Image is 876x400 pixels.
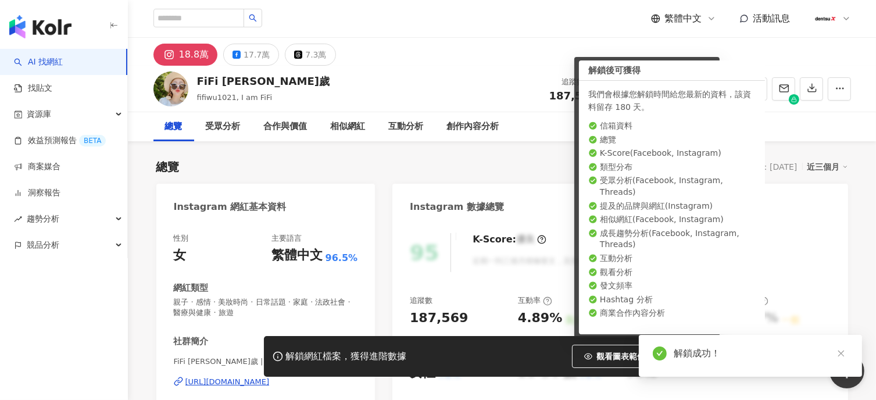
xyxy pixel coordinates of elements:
[518,309,562,327] div: 4.89%
[14,56,63,68] a: searchAI 找網紅
[675,90,707,102] span: 241%
[249,14,257,22] span: search
[665,12,702,25] span: 繁體中文
[271,233,302,244] div: 主要語言
[14,161,60,173] a: 商案媒合
[669,76,713,88] div: 觀看率
[410,295,432,306] div: 追蹤數
[305,47,326,63] div: 7.3萬
[734,295,768,306] div: 漲粉率
[156,159,180,175] div: 總覽
[197,93,273,102] span: fifiwu1021, I am FiFi
[572,345,658,368] button: 觀看圖表範例
[174,247,187,265] div: 女
[27,232,59,258] span: 競品分析
[153,44,218,66] button: 18.8萬
[244,47,270,63] div: 17.7萬
[549,76,597,88] div: 追蹤數
[174,282,209,294] div: 網紅類型
[518,295,552,306] div: 互動率
[165,120,183,134] div: 總覽
[713,162,797,172] div: 最後更新日期：[DATE]
[447,120,499,134] div: 創作內容分析
[753,13,791,24] span: 活動訊息
[410,309,468,327] div: 187,569
[9,15,71,38] img: logo
[653,347,667,360] span: check-circle
[223,44,279,66] button: 17.7萬
[179,47,209,63] div: 18.8萬
[611,76,655,88] div: 互動率
[389,120,424,134] div: 互動分析
[174,233,189,244] div: 性別
[614,90,650,102] span: 4.89%
[206,120,241,134] div: 受眾分析
[27,206,59,232] span: 趨勢分析
[473,233,546,246] div: K-Score :
[674,347,848,360] div: 解鎖成功！
[14,83,52,94] a: 找貼文
[626,309,666,327] div: 241%
[174,297,358,318] span: 親子 · 感情 · 美妝時尚 · 日常話題 · 家庭 · 法政社會 · 醫療與健康 · 旅遊
[185,377,270,387] div: [URL][DOMAIN_NAME]
[326,252,358,265] span: 96.5%
[286,351,407,363] div: 解鎖網紅檔案，獲得進階數據
[197,74,330,88] div: FiFi [PERSON_NAME]歲
[174,377,358,387] a: [URL][DOMAIN_NAME]
[807,159,848,174] div: 近三個月
[264,120,308,134] div: 合作與價值
[814,8,836,30] img: 180x180px_JPG.jpg
[331,120,366,134] div: 相似網紅
[153,72,188,106] img: KOL Avatar
[837,349,845,358] span: close
[285,44,335,66] button: 7.3萬
[597,352,646,361] span: 觀看圖表範例
[14,215,22,223] span: rise
[14,187,60,199] a: 洞察報告
[271,247,323,265] div: 繁體中文
[626,295,660,306] div: 觀看率
[14,135,106,147] a: 效益預測報告BETA
[410,201,504,213] div: Instagram 數據總覽
[27,101,51,127] span: 資源庫
[174,201,287,213] div: Instagram 網紅基本資料
[549,90,597,102] span: 187,569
